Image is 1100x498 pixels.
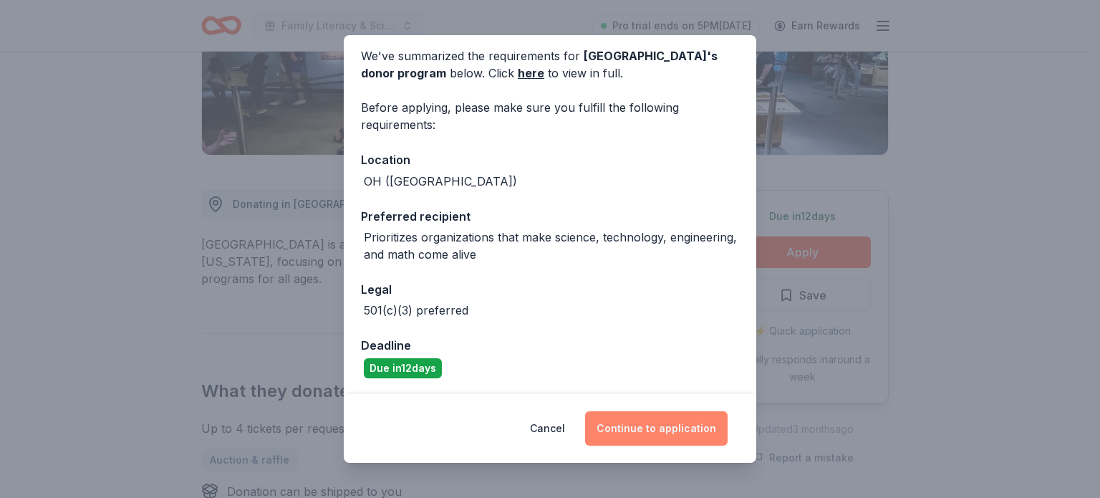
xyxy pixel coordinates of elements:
div: Prioritizes organizations that make science, technology, engineering, and math come alive [364,229,739,263]
button: Continue to application [585,411,728,446]
a: here [518,64,544,82]
div: Before applying, please make sure you fulfill the following requirements: [361,99,739,133]
button: Cancel [530,411,565,446]
div: We've summarized the requirements for below. Click to view in full. [361,47,739,82]
div: OH ([GEOGRAPHIC_DATA]) [364,173,517,190]
div: Legal [361,280,739,299]
div: Deadline [361,336,739,355]
div: Due in 12 days [364,358,442,378]
div: Preferred recipient [361,207,739,226]
div: Location [361,150,739,169]
div: 501(c)(3) preferred [364,302,468,319]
